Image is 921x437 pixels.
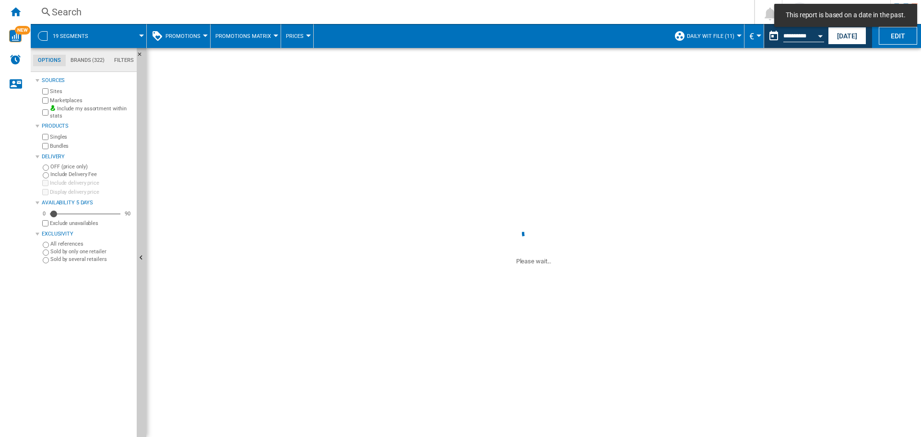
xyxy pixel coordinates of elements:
[215,24,276,48] button: Promotions Matrix
[42,77,133,84] div: Sources
[50,133,133,141] label: Singles
[764,24,826,48] div: This report is based on a date in the past.
[42,106,48,118] input: Include my assortment within stats
[52,5,729,19] div: Search
[50,179,133,187] label: Include delivery price
[50,142,133,150] label: Bundles
[42,153,133,161] div: Delivery
[42,199,133,207] div: Availability 5 Days
[43,257,49,263] input: Sold by several retailers
[764,26,783,46] button: md-calendar
[50,240,133,248] label: All references
[42,230,133,238] div: Exclusivity
[749,24,759,48] button: €
[109,55,139,66] md-tab-item: Filters
[42,180,48,186] input: Include delivery price
[42,189,48,195] input: Display delivery price
[33,55,66,66] md-tab-item: Options
[152,24,205,48] div: Promotions
[50,220,133,227] label: Exclude unavailables
[53,24,98,48] button: 19 segments
[40,210,48,217] div: 0
[50,97,133,104] label: Marketplaces
[879,27,917,45] button: Edit
[50,163,133,170] label: OFF (price only)
[50,171,133,178] label: Include Delivery Fee
[50,256,133,263] label: Sold by several retailers
[122,210,133,217] div: 90
[9,30,22,42] img: wise-card.svg
[165,33,201,39] span: Promotions
[50,248,133,255] label: Sold by only one retailer
[50,209,120,219] md-slider: Availability
[50,105,133,120] label: Include my assortment within stats
[687,24,739,48] button: Daily WIT file (11)
[42,134,48,140] input: Singles
[165,24,205,48] button: Promotions
[43,165,49,171] input: OFF (price only)
[50,88,133,95] label: Sites
[137,48,148,65] button: Hide
[66,55,109,66] md-tab-item: Brands (322)
[674,24,739,48] div: Daily WIT file (11)
[286,33,304,39] span: Prices
[43,249,49,256] input: Sold by only one retailer
[687,33,734,39] span: Daily WIT file (11)
[812,26,829,43] button: Open calendar
[43,172,49,178] input: Include Delivery Fee
[749,31,754,41] span: €
[744,24,764,48] md-menu: Currency
[42,122,133,130] div: Products
[42,143,48,149] input: Bundles
[516,258,552,265] ng-transclude: Please wait...
[43,242,49,248] input: All references
[42,220,48,226] input: Display delivery price
[215,33,271,39] span: Promotions Matrix
[42,97,48,104] input: Marketplaces
[35,24,142,48] div: 19 segments
[42,88,48,94] input: Sites
[783,11,909,20] span: This report is based on a date in the past.
[15,26,30,35] span: NEW
[50,189,133,196] label: Display delivery price
[10,54,21,65] img: alerts-logo.svg
[828,27,866,45] button: [DATE]
[50,105,56,111] img: mysite-bg-18x18.png
[286,24,308,48] button: Prices
[53,33,88,39] span: 19 segments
